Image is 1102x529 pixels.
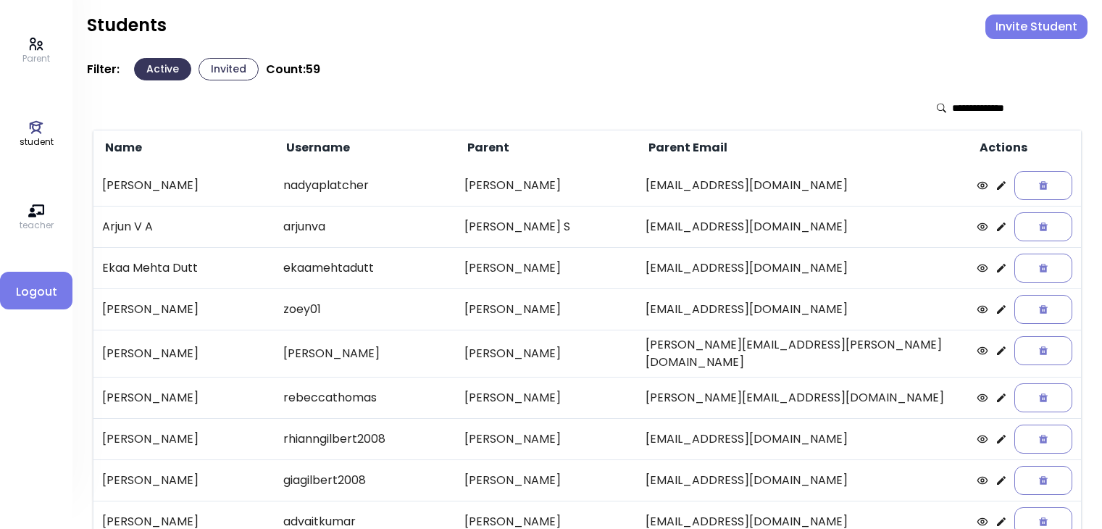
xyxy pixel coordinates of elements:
td: [PERSON_NAME][EMAIL_ADDRESS][PERSON_NAME][DOMAIN_NAME] [637,330,969,377]
button: Invited [199,58,259,80]
td: Arjun V A [93,206,275,247]
td: [PERSON_NAME] S [456,206,637,247]
td: [PERSON_NAME] [456,330,637,377]
td: [PERSON_NAME] [456,288,637,330]
button: Invite Student [985,14,1088,39]
span: Actions [977,139,1027,157]
td: Ekaa Mehta Dutt [93,247,275,288]
td: ekaamehtadutt [275,247,456,288]
td: giagilbert2008 [275,459,456,501]
h2: Students [87,14,167,36]
p: Filter: [87,62,120,77]
td: [PERSON_NAME] [456,165,637,206]
td: [EMAIL_ADDRESS][DOMAIN_NAME] [637,459,969,501]
p: Parent [22,52,50,65]
td: [PERSON_NAME] [456,247,637,288]
td: [EMAIL_ADDRESS][DOMAIN_NAME] [637,247,969,288]
td: [PERSON_NAME] [456,377,637,418]
td: [PERSON_NAME] [93,377,275,418]
a: Parent [22,36,50,65]
td: [PERSON_NAME] [93,330,275,377]
p: teacher [20,219,54,232]
td: [EMAIL_ADDRESS][DOMAIN_NAME] [637,288,969,330]
td: zoey01 [275,288,456,330]
td: [EMAIL_ADDRESS][DOMAIN_NAME] [637,165,969,206]
span: Name [102,139,142,157]
td: [PERSON_NAME][EMAIL_ADDRESS][DOMAIN_NAME] [637,377,969,418]
td: [EMAIL_ADDRESS][DOMAIN_NAME] [637,206,969,247]
a: teacher [20,203,54,232]
td: [PERSON_NAME] [456,459,637,501]
span: Username [283,139,350,157]
td: [PERSON_NAME] [93,418,275,459]
p: student [20,136,54,149]
span: Parent Email [646,139,727,157]
td: nadyaplatcher [275,165,456,206]
span: Logout [12,283,61,301]
td: [PERSON_NAME] [93,165,275,206]
td: arjunva [275,206,456,247]
td: [PERSON_NAME] [456,418,637,459]
button: Active [134,58,191,80]
td: [PERSON_NAME] [93,459,275,501]
span: Parent [464,139,509,157]
td: [EMAIL_ADDRESS][DOMAIN_NAME] [637,418,969,459]
a: student [20,120,54,149]
p: Count: 59 [266,62,320,77]
td: rhianngilbert2008 [275,418,456,459]
td: rebeccathomas [275,377,456,418]
td: [PERSON_NAME] [93,288,275,330]
td: [PERSON_NAME] [275,330,456,377]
